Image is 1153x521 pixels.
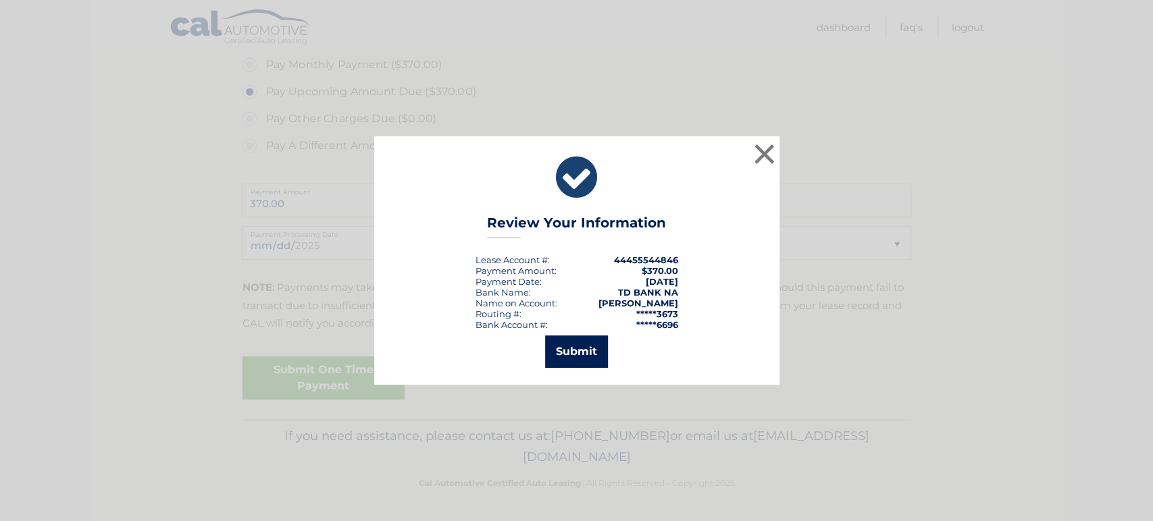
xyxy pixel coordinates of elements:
[476,308,521,319] div: Routing #:
[476,265,557,276] div: Payment Amount:
[646,276,678,287] span: [DATE]
[476,298,557,308] div: Name on Account:
[476,276,540,287] span: Payment Date
[751,140,778,167] button: ×
[545,335,608,368] button: Submit
[476,319,548,330] div: Bank Account #:
[618,287,678,298] strong: TD BANK NA
[614,254,678,265] strong: 44455544846
[487,215,666,238] h3: Review Your Information
[598,298,678,308] strong: [PERSON_NAME]
[476,254,550,265] div: Lease Account #:
[476,276,542,287] div: :
[642,265,678,276] span: $370.00
[476,287,531,298] div: Bank Name:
